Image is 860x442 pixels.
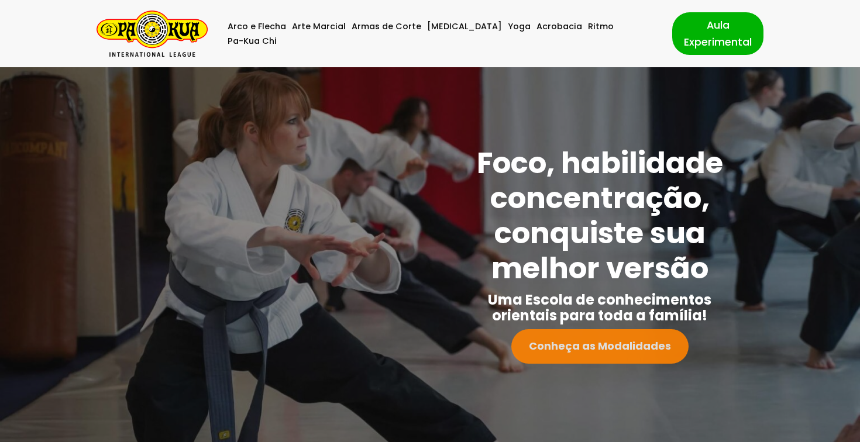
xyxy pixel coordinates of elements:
strong: Conheça as Modalidades [529,339,671,353]
a: Acrobacia [536,19,582,34]
a: Pa-Kua Chi [228,34,277,49]
a: Conheça as Modalidades [511,329,689,364]
a: Arte Marcial [292,19,346,34]
a: Ritmo [588,19,614,34]
a: Arco e Flecha [228,19,286,34]
a: Pa-Kua Brasil Uma Escola de conhecimentos orientais para toda a família. Foco, habilidade concent... [97,11,208,57]
strong: Foco, habilidade concentração, conquiste sua melhor versão [477,142,723,289]
strong: Uma Escola de conhecimentos orientais para toda a família! [488,290,711,325]
div: Menu primário [225,19,655,49]
a: Yoga [508,19,531,34]
a: Aula Experimental [672,12,763,54]
a: [MEDICAL_DATA] [427,19,502,34]
a: Armas de Corte [352,19,421,34]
